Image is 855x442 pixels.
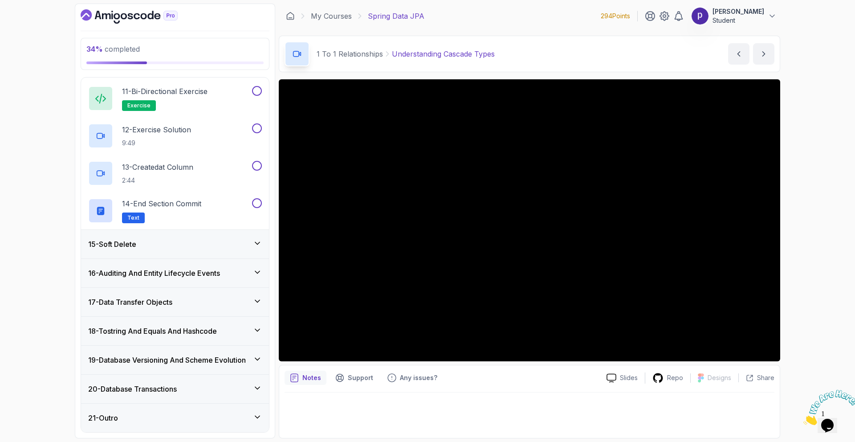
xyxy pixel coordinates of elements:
[738,373,774,382] button: Share
[368,11,424,21] p: Spring Data JPA
[81,375,269,403] button: 20-Database Transactions
[601,12,630,20] p: 294 Points
[330,371,379,385] button: Support button
[620,373,638,382] p: Slides
[88,161,262,186] button: 13-Createdat Column2:44
[311,11,352,21] a: My Courses
[88,413,118,423] h3: 21 - Outro
[88,123,262,148] button: 12-Exercise Solution9:49
[382,371,443,385] button: Feedback button
[81,230,269,258] button: 15-Soft Delete
[712,16,764,25] p: Student
[122,124,191,135] p: 12 - Exercise Solution
[81,9,198,24] a: Dashboard
[286,12,295,20] a: Dashboard
[127,214,139,221] span: Text
[127,102,151,109] span: exercise
[86,45,140,53] span: completed
[317,49,383,59] p: 1 To 1 Relationships
[392,49,495,59] p: Understanding Cascade Types
[88,239,136,250] h3: 15 - Soft Delete
[279,79,780,361] iframe: 8 - Understanding Cascade Types
[122,86,208,97] p: 11 - Bi-directional Exercise
[400,373,437,382] p: Any issues?
[81,346,269,374] button: 19-Database Versioning And Scheme Evolution
[645,372,690,384] a: Repo
[122,198,201,209] p: 14 - End Section Commit
[757,373,774,382] p: Share
[4,4,59,39] img: Chat attention grabber
[348,373,373,382] p: Support
[122,139,191,147] p: 9:49
[122,176,193,185] p: 2:44
[753,43,774,65] button: next content
[302,373,321,382] p: Notes
[599,373,645,383] a: Slides
[285,371,326,385] button: notes button
[88,326,217,336] h3: 18 - Tostring And Equals And Hashcode
[800,386,855,429] iframe: chat widget
[88,198,262,223] button: 14-End Section CommitText
[86,45,103,53] span: 34 %
[712,7,764,16] p: [PERSON_NAME]
[4,4,7,11] span: 1
[81,317,269,345] button: 18-Tostring And Equals And Hashcode
[81,259,269,287] button: 16-Auditing And Entity Lifecycle Events
[88,297,172,307] h3: 17 - Data Transfer Objects
[88,86,262,111] button: 11-Bi-directional Exerciseexercise
[81,404,269,432] button: 21-Outro
[691,7,777,25] button: user profile image[PERSON_NAME]Student
[667,373,683,382] p: Repo
[122,162,193,172] p: 13 - Createdat Column
[88,384,177,394] h3: 20 - Database Transactions
[81,288,269,316] button: 17-Data Transfer Objects
[708,373,731,382] p: Designs
[88,355,246,365] h3: 19 - Database Versioning And Scheme Evolution
[728,43,749,65] button: previous content
[88,268,220,278] h3: 16 - Auditing And Entity Lifecycle Events
[692,8,708,25] img: user profile image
